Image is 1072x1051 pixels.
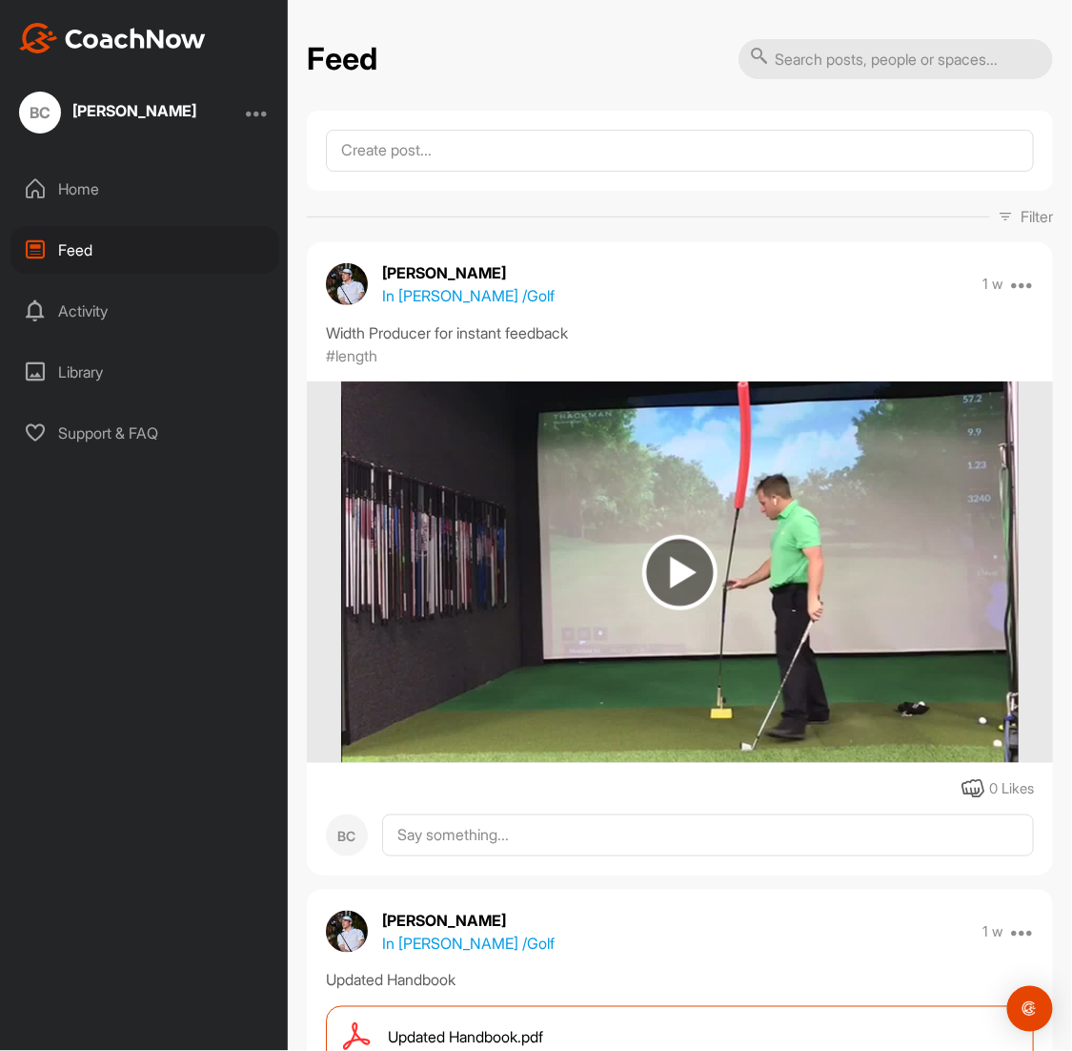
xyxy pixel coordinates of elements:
img: play [642,535,718,610]
div: Feed [10,226,279,274]
h2: Feed [307,41,377,78]
div: Updated Handbook [326,969,1034,992]
div: BC [326,814,368,856]
img: avatar [326,911,368,953]
p: 1 w [983,275,1004,294]
p: [PERSON_NAME] [382,261,555,284]
div: Open Intercom Messenger [1007,986,1053,1032]
div: BC [19,92,61,134]
img: avatar [326,263,368,305]
p: [PERSON_NAME] [382,909,555,932]
div: Activity [10,287,279,335]
div: Home [10,165,279,213]
div: 0 Likes [989,778,1034,800]
p: #length [326,344,377,367]
div: [PERSON_NAME] [72,103,196,118]
p: 1 w [983,922,1004,941]
img: CoachNow [19,23,206,53]
span: Updated Handbook.pdf [388,1026,543,1049]
p: In [PERSON_NAME] / Golf [382,284,555,307]
img: media [341,381,1019,763]
div: Library [10,348,279,396]
div: Support & FAQ [10,409,279,457]
p: In [PERSON_NAME] / Golf [382,932,555,955]
p: Filter [1021,205,1053,228]
div: Width Producer for instant feedback [326,321,1034,344]
input: Search posts, people or spaces... [738,39,1053,79]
